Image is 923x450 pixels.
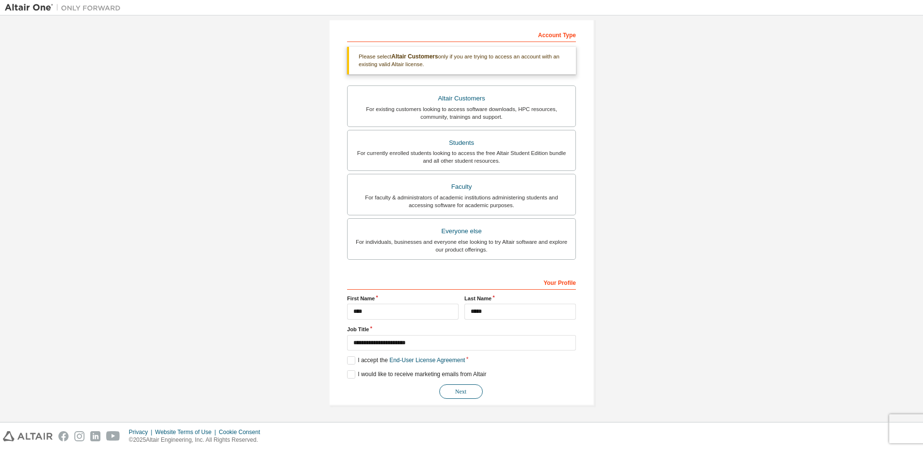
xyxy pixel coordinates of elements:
[58,431,69,441] img: facebook.svg
[347,356,465,365] label: I accept the
[464,295,576,302] label: Last Name
[5,3,126,13] img: Altair One
[353,136,570,150] div: Students
[74,431,84,441] img: instagram.svg
[129,436,266,444] p: © 2025 Altair Engineering, Inc. All Rights Reserved.
[353,105,570,121] div: For existing customers looking to access software downloads, HPC resources, community, trainings ...
[106,431,120,441] img: youtube.svg
[347,274,576,290] div: Your Profile
[347,370,486,379] label: I would like to receive marketing emails from Altair
[390,357,465,364] a: End-User License Agreement
[347,295,459,302] label: First Name
[3,431,53,441] img: altair_logo.svg
[155,428,219,436] div: Website Terms of Use
[353,238,570,253] div: For individuals, businesses and everyone else looking to try Altair software and explore our prod...
[353,225,570,238] div: Everyone else
[353,149,570,165] div: For currently enrolled students looking to access the free Altair Student Edition bundle and all ...
[439,384,483,399] button: Next
[219,428,266,436] div: Cookie Consent
[353,180,570,194] div: Faculty
[353,194,570,209] div: For faculty & administrators of academic institutions administering students and accessing softwa...
[90,431,100,441] img: linkedin.svg
[129,428,155,436] div: Privacy
[347,325,576,333] label: Job Title
[353,92,570,105] div: Altair Customers
[347,47,576,74] div: Please select only if you are trying to access an account with an existing valid Altair license.
[347,27,576,42] div: Account Type
[392,53,438,60] b: Altair Customers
